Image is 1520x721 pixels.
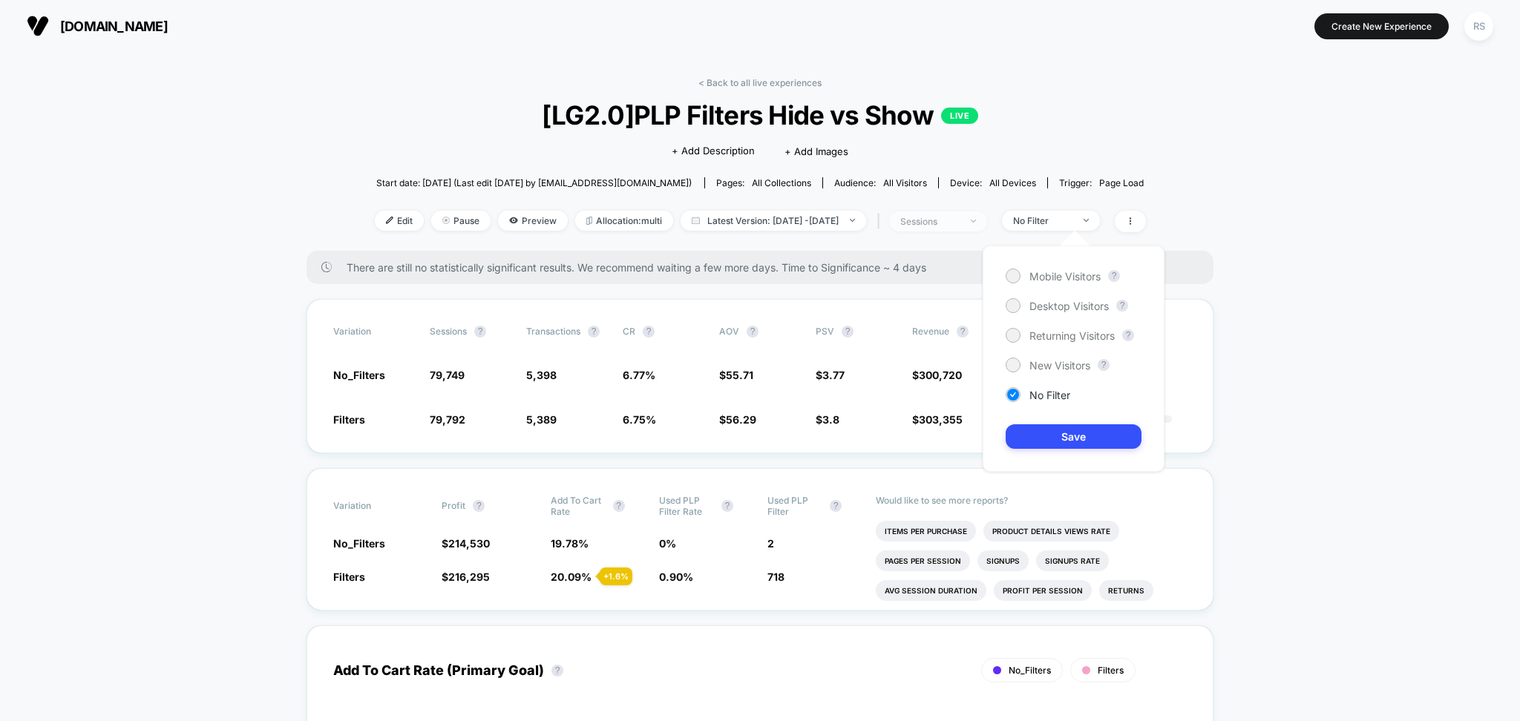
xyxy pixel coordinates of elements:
[834,177,927,188] div: Audience:
[767,570,784,583] span: 718
[333,495,415,517] span: Variation
[1116,300,1128,312] button: ?
[551,495,606,517] span: Add To Cart Rate
[442,537,490,550] span: $
[1029,389,1070,401] span: No Filter
[1108,270,1120,282] button: ?
[588,326,600,338] button: ?
[874,211,889,232] span: |
[623,326,635,337] span: CR
[551,570,592,583] span: 20.09 %
[623,413,656,426] span: 6.75 %
[822,413,839,426] span: 3.8
[719,369,753,381] span: $
[938,177,1047,188] span: Device:
[1013,215,1072,226] div: No Filter
[919,413,963,426] span: 303,355
[376,177,692,188] span: Start date: [DATE] (Last edit [DATE] by [EMAIL_ADDRESS][DOMAIN_NAME])
[719,413,756,426] span: $
[600,567,632,585] div: + 1.6 %
[442,570,490,583] span: $
[413,99,1107,131] span: [LG2.0]PLP Filters Hide vs Show
[1314,13,1449,39] button: Create New Experience
[442,217,450,224] img: end
[1099,177,1144,188] span: Page Load
[941,108,978,124] p: LIVE
[474,326,486,338] button: ?
[1036,550,1109,571] li: Signups Rate
[659,537,676,550] span: 0 %
[900,216,960,227] div: sessions
[912,413,963,426] span: $
[883,177,927,188] span: All Visitors
[822,369,845,381] span: 3.77
[431,211,491,231] span: Pause
[551,665,563,676] button: ?
[752,177,811,188] span: all collections
[816,413,839,426] span: $
[22,14,172,38] button: [DOMAIN_NAME]
[27,15,49,37] img: Visually logo
[1098,665,1124,676] span: Filters
[721,500,733,512] button: ?
[698,77,822,88] a: < Back to all live experiences
[448,537,490,550] span: 214,530
[842,326,854,338] button: ?
[876,550,970,571] li: Pages Per Session
[430,326,467,337] span: Sessions
[726,413,756,426] span: 56.29
[498,211,568,231] span: Preview
[1029,300,1109,312] span: Desktop Visitors
[726,369,753,381] span: 55.71
[977,550,1029,571] li: Signups
[1084,219,1089,222] img: end
[60,19,168,34] span: [DOMAIN_NAME]
[430,369,465,381] span: 79,749
[719,326,739,337] span: AOV
[333,537,385,550] span: No_Filters
[526,413,557,426] span: 5,389
[830,500,842,512] button: ?
[1122,329,1134,341] button: ?
[1006,424,1141,449] button: Save
[850,219,855,222] img: end
[448,570,490,583] span: 216,295
[672,144,755,159] span: + Add Description
[747,326,759,338] button: ?
[784,145,848,157] span: + Add Images
[971,220,976,223] img: end
[526,369,557,381] span: 5,398
[816,326,834,337] span: PSV
[1029,329,1115,342] span: Returning Visitors
[919,369,962,381] span: 300,720
[551,537,589,550] span: 19.78 %
[716,177,811,188] div: Pages:
[876,521,976,541] li: Items Per Purchase
[983,521,1119,541] li: Product Details Views Rate
[643,326,655,338] button: ?
[659,570,693,583] span: 0.90 %
[912,326,949,337] span: Revenue
[442,500,465,511] span: Profit
[1029,270,1101,283] span: Mobile Visitors
[613,500,625,512] button: ?
[1099,580,1153,601] li: Returns
[1059,177,1144,188] div: Trigger:
[816,369,845,381] span: $
[659,495,714,517] span: Used PLP Filter rate
[333,369,385,381] span: No_Filters
[333,570,365,583] span: Filters
[957,326,969,338] button: ?
[473,500,485,512] button: ?
[347,261,1184,274] span: There are still no statistically significant results. We recommend waiting a few more days . Time...
[526,326,580,337] span: Transactions
[1009,665,1051,676] span: No_Filters
[989,177,1036,188] span: all devices
[767,495,822,517] span: Used PLP Filter
[430,413,465,426] span: 79,792
[333,326,415,338] span: Variation
[1460,11,1498,42] button: RS
[623,369,655,381] span: 6.77 %
[575,211,673,231] span: Allocation: multi
[767,537,774,550] span: 2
